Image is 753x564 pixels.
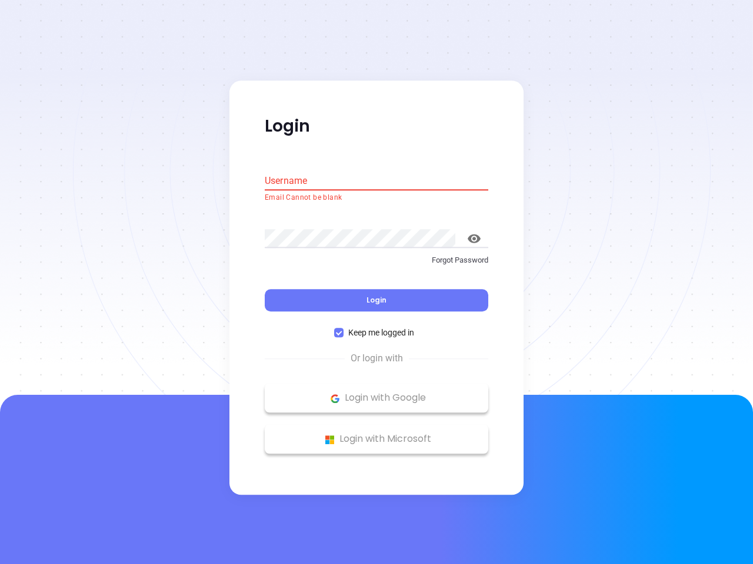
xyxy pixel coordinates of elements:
p: Login with Microsoft [271,431,482,448]
img: Microsoft Logo [322,432,337,447]
p: Forgot Password [265,254,488,266]
span: Or login with [345,352,409,366]
p: Email Cannot be blank [265,192,488,204]
p: Login [265,116,488,137]
img: Google Logo [328,391,342,406]
span: Login [366,296,387,305]
p: Login with Google [271,390,482,407]
button: Login [265,290,488,312]
button: Google Logo Login with Google [265,384,488,413]
span: Keep me logged in [344,327,419,340]
a: Forgot Password [265,254,488,276]
button: Microsoft Logo Login with Microsoft [265,425,488,454]
button: toggle password visibility [460,224,488,253]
